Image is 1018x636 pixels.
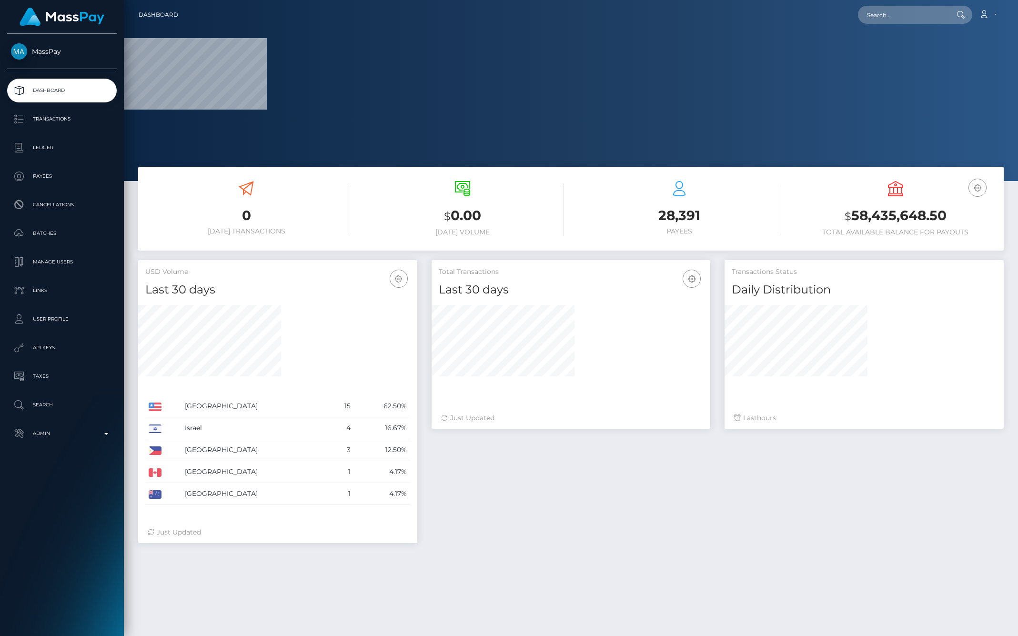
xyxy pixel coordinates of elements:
[354,417,410,439] td: 16.67%
[578,206,780,225] h3: 28,391
[145,227,347,235] h6: [DATE] Transactions
[734,413,994,423] div: Last hours
[149,424,161,433] img: IL.png
[330,395,354,417] td: 15
[11,169,113,183] p: Payees
[7,79,117,102] a: Dashboard
[7,307,117,331] a: User Profile
[145,282,410,298] h4: Last 30 days
[7,336,117,360] a: API Keys
[354,439,410,461] td: 12.50%
[7,393,117,417] a: Search
[7,107,117,131] a: Transactions
[181,461,330,483] td: [GEOGRAPHIC_DATA]
[11,43,27,60] img: MassPay
[330,483,354,505] td: 1
[20,8,104,26] img: MassPay Logo
[149,446,161,455] img: PH.png
[362,228,564,236] h6: [DATE] Volume
[7,364,117,388] a: Taxes
[7,222,117,245] a: Batches
[7,47,117,56] span: MassPay
[181,417,330,439] td: Israel
[11,341,113,355] p: API Keys
[845,210,851,223] small: $
[181,395,330,417] td: [GEOGRAPHIC_DATA]
[7,279,117,303] a: Links
[354,461,410,483] td: 4.17%
[11,398,113,412] p: Search
[330,439,354,461] td: 3
[439,282,704,298] h4: Last 30 days
[149,468,161,477] img: CA.png
[11,83,113,98] p: Dashboard
[11,426,113,441] p: Admin
[330,417,354,439] td: 4
[354,395,410,417] td: 62.50%
[441,413,701,423] div: Just Updated
[11,226,113,241] p: Batches
[11,198,113,212] p: Cancellations
[795,206,997,226] h3: 58,435,648.50
[732,282,997,298] h4: Daily Distribution
[858,6,947,24] input: Search...
[578,227,780,235] h6: Payees
[181,439,330,461] td: [GEOGRAPHIC_DATA]
[149,490,161,499] img: AU.png
[145,267,410,277] h5: USD Volume
[11,141,113,155] p: Ledger
[148,527,408,537] div: Just Updated
[7,250,117,274] a: Manage Users
[139,5,178,25] a: Dashboard
[7,193,117,217] a: Cancellations
[444,210,451,223] small: $
[7,164,117,188] a: Payees
[145,206,347,225] h3: 0
[11,255,113,269] p: Manage Users
[11,112,113,126] p: Transactions
[362,206,564,226] h3: 0.00
[149,403,161,411] img: US.png
[330,461,354,483] td: 1
[732,267,997,277] h5: Transactions Status
[439,267,704,277] h5: Total Transactions
[11,283,113,298] p: Links
[7,422,117,445] a: Admin
[354,483,410,505] td: 4.17%
[181,483,330,505] td: [GEOGRAPHIC_DATA]
[795,228,997,236] h6: Total Available Balance for Payouts
[11,312,113,326] p: User Profile
[7,136,117,160] a: Ledger
[11,369,113,384] p: Taxes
